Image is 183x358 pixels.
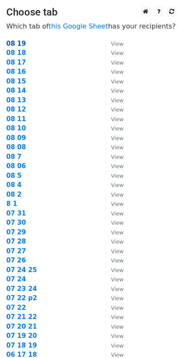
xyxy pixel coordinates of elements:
a: View [103,172,124,179]
a: View [103,115,124,123]
a: View [103,313,124,321]
small: View [111,276,124,283]
a: View [103,257,124,264]
a: 07 23 24 [6,285,37,293]
a: 07 30 [6,219,26,226]
small: View [111,125,124,132]
small: View [111,173,124,179]
a: 08 19 [6,40,26,47]
a: View [103,162,124,170]
a: 07 22 [6,304,26,311]
small: View [111,97,124,104]
small: View [111,295,124,301]
a: 08 09 [6,134,26,142]
small: View [111,239,124,245]
a: 08 13 [6,96,26,104]
strong: 07 24 [6,275,26,283]
strong: 08 08 [6,143,26,151]
small: View [111,305,124,311]
a: View [103,49,124,57]
a: View [103,275,124,283]
a: View [103,285,124,293]
a: View [103,87,124,94]
a: 08 4 [6,181,22,189]
a: 07 24 25 [6,266,37,274]
small: View [111,314,124,320]
a: 07 27 [6,247,26,255]
a: View [103,247,124,255]
a: 08 14 [6,87,26,94]
strong: 08 12 [6,106,26,113]
small: View [111,182,124,188]
strong: 08 06 [6,162,26,170]
a: View [103,323,124,330]
small: View [111,144,124,150]
small: View [111,60,124,66]
a: View [103,153,124,161]
a: 08 17 [6,59,26,66]
strong: 08 7 [6,153,22,161]
a: View [103,143,124,151]
a: 07 28 [6,238,26,245]
a: 8 1 [6,200,17,208]
strong: 07 19 20 [6,332,37,340]
small: View [111,50,124,56]
strong: 07 21 22 [6,313,37,321]
a: View [103,134,124,142]
a: View [103,181,124,189]
a: View [103,210,124,217]
small: View [111,352,124,358]
a: View [103,125,124,132]
a: View [103,106,124,113]
a: View [103,304,124,311]
small: View [111,69,124,75]
a: 08 16 [6,68,26,75]
a: 07 31 [6,210,26,217]
a: View [103,219,124,226]
a: View [103,59,124,66]
a: View [103,332,124,340]
a: View [103,238,124,245]
a: 08 2 [6,191,22,198]
small: View [111,257,124,264]
a: 08 5 [6,172,22,179]
h3: Choose tab [6,6,177,18]
small: View [111,116,124,122]
small: View [111,201,124,207]
small: View [111,88,124,94]
small: View [111,324,124,330]
strong: 08 11 [6,115,26,123]
small: View [111,229,124,236]
a: View [103,78,124,85]
small: View [111,106,124,113]
a: 07 26 [6,257,26,264]
a: 08 15 [6,78,26,85]
iframe: Chat Widget [141,318,183,358]
small: View [111,210,124,217]
strong: 07 20 21 [6,323,37,330]
a: 07 18 19 [6,342,37,349]
small: View [111,192,124,198]
a: 07 29 [6,228,26,236]
a: 08 10 [6,125,26,132]
p: Which tab of has your recipients? [6,22,177,31]
a: View [103,342,124,349]
small: View [111,333,124,339]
